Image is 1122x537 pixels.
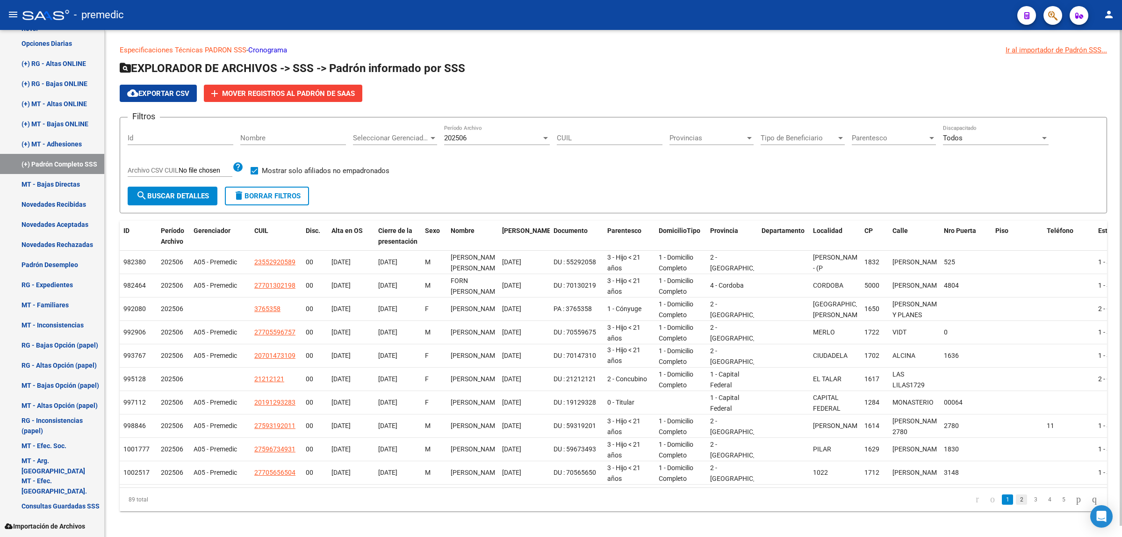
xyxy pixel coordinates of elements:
span: [PERSON_NAME]. [502,227,554,234]
div: 1830 [944,444,988,455]
span: 982380 [123,258,146,266]
span: 1 - Domicilio Completo [659,464,693,482]
span: DU : 19129328 [554,399,596,406]
span: A05 - Premedic [194,352,237,359]
mat-icon: menu [7,9,19,20]
span: 1 - Cónyuge [607,305,641,312]
span: [DATE] [378,328,397,336]
datatable-header-cell: CUIL [251,221,302,252]
li: page 1 [1000,492,1014,508]
span: 3 - Hijo < 21 años [607,464,640,482]
span: [DATE] [378,399,397,406]
span: 2 - [GEOGRAPHIC_DATA] [710,300,773,319]
span: 992906 [123,328,146,336]
div: 3148 [944,467,988,478]
span: A05 - Premedic [194,445,237,453]
div: 00 [306,257,324,268]
datatable-header-cell: Localidad [809,221,861,252]
div: 00 [306,350,324,361]
span: [DATE] [502,258,521,266]
div: 00064 [944,397,988,408]
span: [PERSON_NAME] [451,445,501,453]
a: 5 [1058,494,1069,505]
span: 27596734931 [254,445,295,453]
span: A05 - Premedic [194,328,237,336]
div: Open Intercom Messenger [1090,505,1113,528]
span: DU : 70130219 [554,282,596,289]
span: [DATE] [502,305,521,312]
a: 4 [1044,494,1055,505]
span: [DATE] [378,305,397,312]
a: 3 [1030,494,1041,505]
datatable-header-cell: Fecha Nac. [498,221,550,252]
span: PILAR [813,445,831,453]
span: 1 - Domicilio Completo [659,254,693,272]
span: Provincia [710,227,738,234]
span: CP [864,227,873,234]
span: [DATE] [502,422,521,429]
span: 202506 [161,352,183,359]
span: 2 - Concubino [607,375,647,383]
span: 2 - [GEOGRAPHIC_DATA] [710,347,773,365]
div: 1614 [864,421,885,431]
span: [PERSON_NAME] [813,422,863,429]
div: 1832 [864,257,885,268]
div: 00 [306,280,324,291]
span: Teléfono [1047,227,1073,234]
datatable-header-cell: Nro Puerta [940,221,992,252]
span: EL TALAR [813,375,841,383]
span: A05 - Premedic [194,258,237,266]
datatable-header-cell: Cierre de la presentación [374,221,421,252]
div: 4804 [944,280,988,291]
li: page 5 [1057,492,1071,508]
span: M [425,282,431,289]
span: 3 - Hijo < 21 años [607,441,640,459]
span: M [425,258,431,266]
span: [PERSON_NAME] Y PLANES 4865 [892,300,942,329]
span: 1 - Domicilio Completo [659,300,693,319]
span: [PERSON_NAME] [PERSON_NAME] [451,254,501,272]
span: Nro Puerta [944,227,976,234]
span: 202506 [161,258,183,266]
span: 20191293283 [254,399,295,406]
li: page 2 [1014,492,1028,508]
span: 982464 [123,282,146,289]
span: 27705596757 [254,328,295,336]
span: 997112 [123,399,146,406]
span: LAS LILAS1729 [892,370,925,389]
span: 21212121 [254,375,284,383]
span: [DATE] [331,445,351,453]
div: 2780 [944,421,988,431]
mat-icon: help [232,161,244,173]
span: M [425,422,431,429]
span: EXPLORADOR DE ARCHIVOS -> SSS -> Padrón informado por SSS [120,62,465,75]
p: - [120,45,1107,55]
span: 2 - [GEOGRAPHIC_DATA] [710,464,773,482]
span: 202506 [161,445,183,453]
li: page 4 [1043,492,1057,508]
mat-icon: search [136,190,147,201]
span: 23552920589 [254,258,295,266]
span: Alta en OS [331,227,363,234]
span: DU : 70565650 [554,469,596,476]
datatable-header-cell: Alta en OS [328,221,374,252]
span: 202506 [161,328,183,336]
span: M [425,445,431,453]
mat-icon: add [209,88,220,99]
mat-icon: person [1103,9,1115,20]
span: 1 - Domicilio Completo [659,277,693,295]
button: Mover registros al PADRÓN de SAAS [204,85,362,102]
span: 3 - Hijo < 21 años [607,324,640,342]
span: 2 - [GEOGRAPHIC_DATA] [710,254,773,272]
div: 1617 [864,374,885,385]
span: 993767 [123,352,146,359]
div: 00 [306,467,324,478]
datatable-header-cell: Nombre [447,221,498,252]
span: F [425,352,429,359]
span: CUIL [254,227,268,234]
div: 00 [306,374,324,385]
button: Exportar CSV [120,85,197,102]
span: [DATE] [331,375,351,383]
span: 1 - Domicilio Completo [659,347,693,365]
div: 00 [306,327,324,338]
